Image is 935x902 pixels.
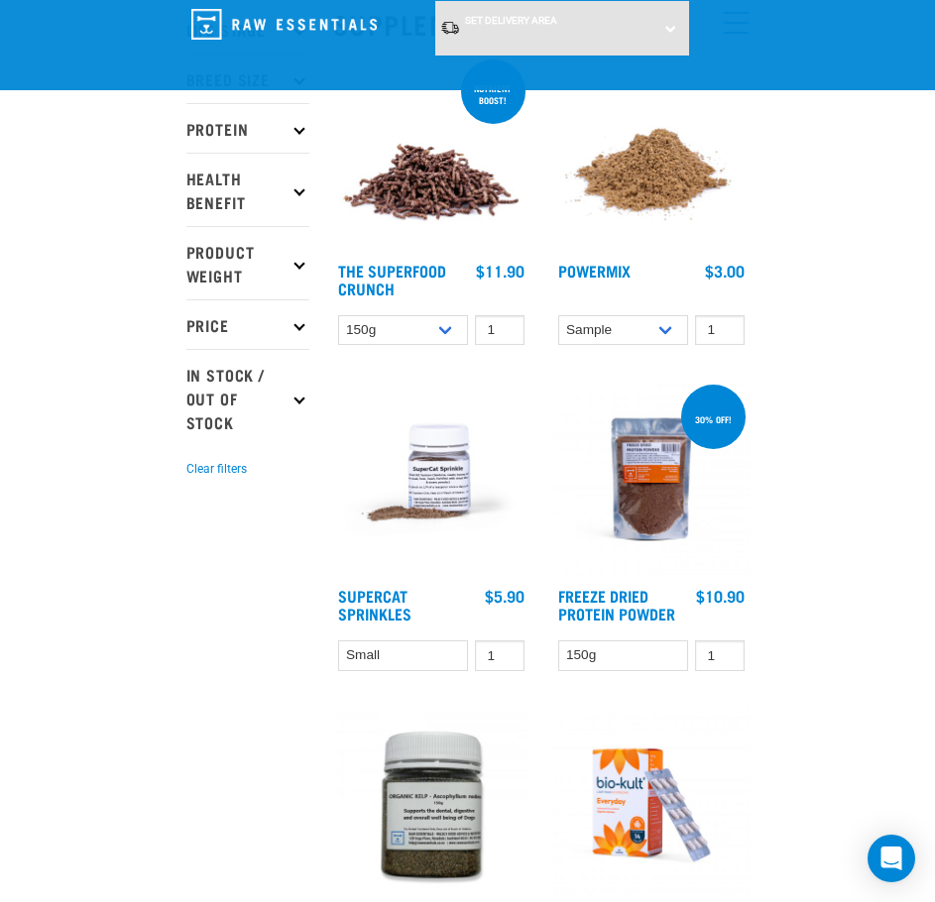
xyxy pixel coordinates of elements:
[695,640,745,671] input: 1
[558,266,631,275] a: Powermix
[186,103,309,153] p: Protein
[686,404,741,434] div: 30% off!
[186,153,309,226] p: Health Benefit
[705,262,745,280] div: $3.00
[696,587,745,605] div: $10.90
[558,591,675,618] a: Freeze Dried Protein Powder
[338,591,411,618] a: Supercat Sprinkles
[553,56,750,252] img: Pile Of PowerMix For Pets
[333,381,529,577] img: Plastic Container of SuperCat Sprinkles With Product Shown Outside Of The Bottle
[461,73,526,115] div: nutrient boost!
[475,315,525,346] input: 1
[475,640,525,671] input: 1
[338,266,446,292] a: The Superfood Crunch
[186,299,309,349] p: Price
[333,56,529,252] img: 1311 Superfood Crunch 01
[868,835,915,882] div: Open Intercom Messenger
[440,20,460,36] img: van-moving.png
[485,587,525,605] div: $5.90
[465,15,557,26] span: Set Delivery Area
[191,9,377,40] img: Raw Essentials Logo
[553,381,750,577] img: FD Protein Powder
[476,262,525,280] div: $11.90
[186,226,309,299] p: Product Weight
[186,349,309,446] p: In Stock / Out Of Stock
[186,460,247,478] button: Clear filters
[695,315,745,346] input: 1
